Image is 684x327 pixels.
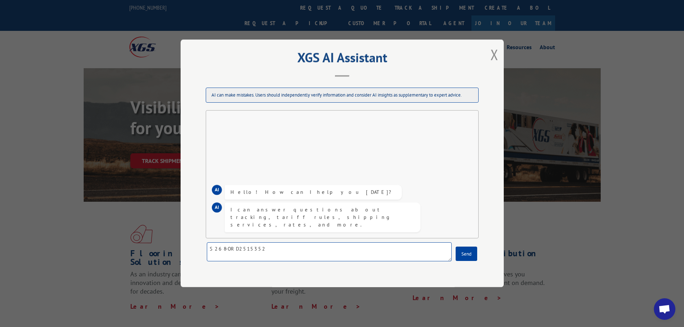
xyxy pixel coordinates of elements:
div: AI can make mistakes. Users should independently verify information and consider AI insights as s... [206,88,479,103]
textarea: S268-ORD2515352 [207,243,452,262]
div: AI [212,185,222,195]
div: AI [212,203,222,213]
button: Send [456,247,477,261]
div: Open chat [654,298,675,320]
div: Hello! How can I help you [DATE]? [231,189,396,196]
div: I can answer questions about tracking, tariff rules, shipping services, rates, and more. [231,206,415,229]
h2: XGS AI Assistant [199,52,486,66]
button: Close modal [490,45,498,64]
